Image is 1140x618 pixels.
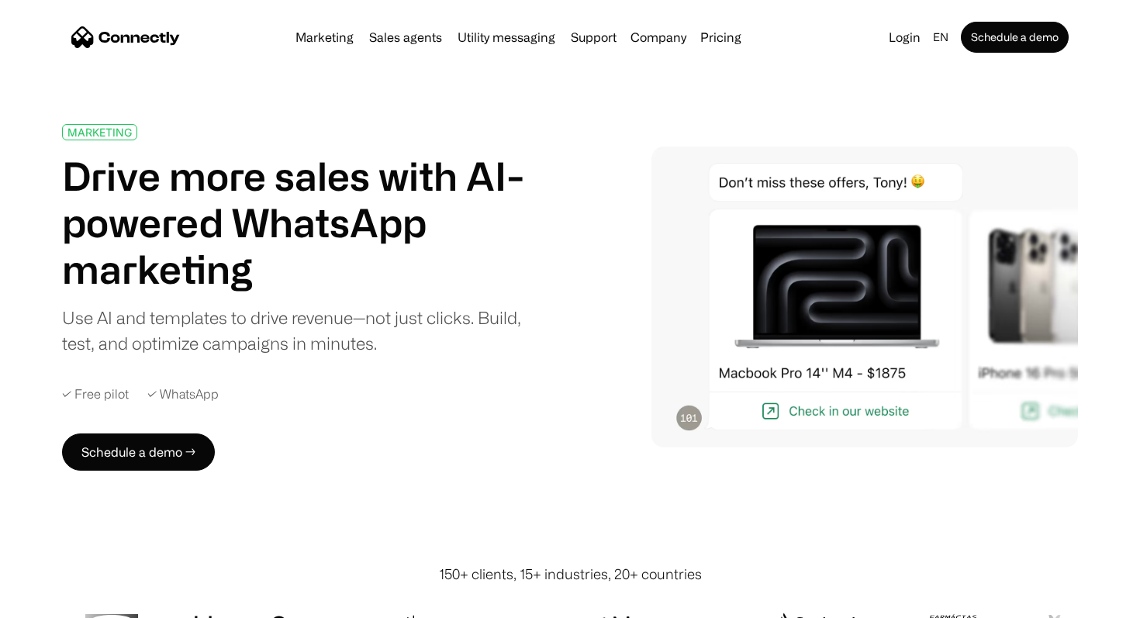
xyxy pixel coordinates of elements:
[961,22,1069,53] a: Schedule a demo
[630,26,686,48] div: Company
[62,305,541,356] div: Use AI and templates to drive revenue—not just clicks. Build, test, and optimize campaigns in min...
[71,26,180,49] a: home
[626,26,691,48] div: Company
[67,126,132,138] div: MARKETING
[451,31,561,43] a: Utility messaging
[883,26,927,48] a: Login
[363,31,448,43] a: Sales agents
[927,26,958,48] div: en
[62,433,215,471] a: Schedule a demo →
[147,387,219,402] div: ✓ WhatsApp
[565,31,623,43] a: Support
[16,589,93,613] aside: Language selected: English
[31,591,93,613] ul: Language list
[62,153,541,292] h1: Drive more sales with AI-powered WhatsApp marketing
[694,31,748,43] a: Pricing
[289,31,360,43] a: Marketing
[439,564,702,585] div: 150+ clients, 15+ industries, 20+ countries
[933,26,948,48] div: en
[62,387,129,402] div: ✓ Free pilot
